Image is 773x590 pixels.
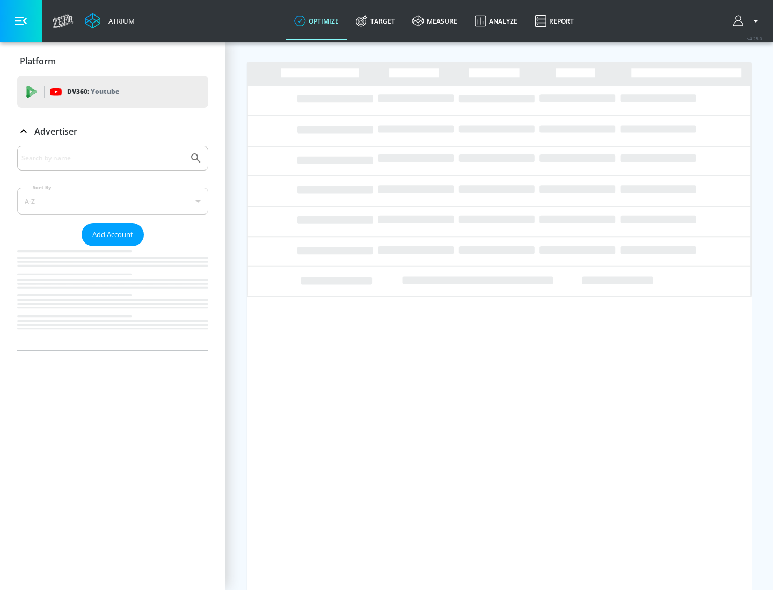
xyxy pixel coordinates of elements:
a: Report [526,2,582,40]
label: Sort By [31,184,54,191]
a: Target [347,2,404,40]
div: DV360: Youtube [17,76,208,108]
div: Advertiser [17,116,208,146]
div: Advertiser [17,146,208,350]
div: Atrium [104,16,135,26]
p: Advertiser [34,126,77,137]
a: optimize [286,2,347,40]
input: Search by name [21,151,184,165]
span: Add Account [92,228,133,241]
p: DV360: [67,86,119,98]
nav: list of Advertiser [17,246,208,350]
a: Analyze [466,2,526,40]
div: A-Z [17,188,208,215]
p: Youtube [91,86,119,97]
p: Platform [20,55,56,67]
div: Platform [17,46,208,76]
a: measure [404,2,466,40]
button: Add Account [82,223,144,246]
a: Atrium [85,13,135,29]
span: v 4.28.0 [747,35,762,41]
